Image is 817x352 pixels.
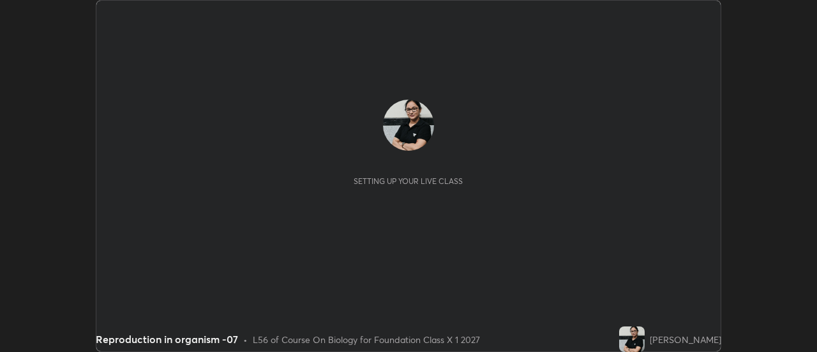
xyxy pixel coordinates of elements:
img: ef441767beee4df1ad3ce2cfd4e690ae.jpg [619,326,645,352]
div: • [243,333,248,346]
div: [PERSON_NAME] [650,333,721,346]
div: Reproduction in organism -07 [96,332,238,347]
div: Setting up your live class [354,176,463,186]
div: L56 of Course On Biology for Foundation Class X 1 2027 [253,333,480,346]
img: ef441767beee4df1ad3ce2cfd4e690ae.jpg [383,100,434,151]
